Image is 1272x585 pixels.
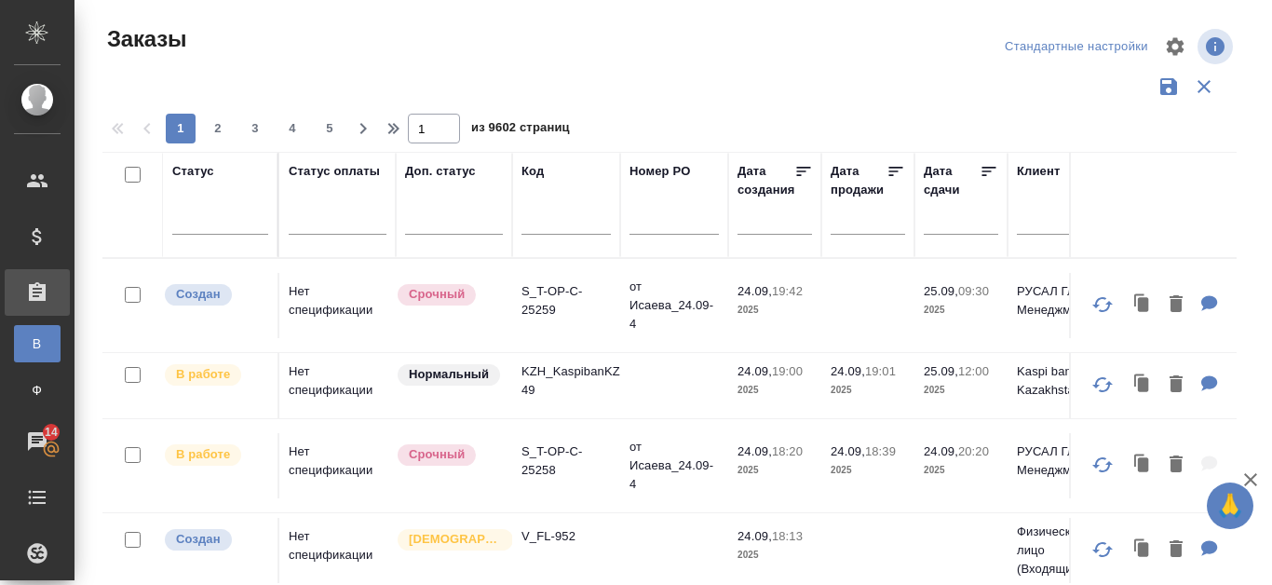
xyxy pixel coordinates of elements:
[958,284,989,298] p: 09:30
[1151,69,1186,104] button: Сохранить фильтры
[1080,362,1125,407] button: Обновить
[1080,442,1125,487] button: Обновить
[737,301,812,320] p: 2025
[1160,446,1192,484] button: Удалить
[521,362,611,400] p: KZH_KaspibanKZ-49
[1160,366,1192,404] button: Удалить
[240,119,270,138] span: 3
[924,284,958,298] p: 25.09,
[831,461,905,480] p: 2025
[924,381,998,400] p: 2025
[409,530,502,549] p: [DEMOGRAPHIC_DATA]
[1125,286,1160,324] button: Клонировать
[737,546,812,565] p: 2025
[924,461,998,480] p: 2025
[163,442,268,468] div: Выставляет ПМ после принятия заказа от КМа
[924,444,958,458] p: 24.09,
[1017,442,1106,480] p: РУСАЛ Глобал Менеджмент
[23,334,51,353] span: В
[737,284,772,298] p: 24.09,
[409,365,489,384] p: Нормальный
[172,162,214,181] div: Статус
[23,381,51,400] span: Ф
[620,429,728,503] td: от Исаева_24.09-4
[831,444,865,458] p: 24.09,
[176,365,230,384] p: В работе
[289,162,380,181] div: Статус оплаты
[176,530,221,549] p: Создан
[1017,523,1106,578] p: Физическое лицо (Входящие)
[924,162,980,199] div: Дата сдачи
[1153,24,1198,69] span: Настроить таблицу
[521,162,544,181] div: Код
[1017,162,1060,181] div: Клиент
[1186,69,1222,104] button: Сбросить фильтры
[865,444,896,458] p: 18:39
[14,372,61,409] a: Ф
[1207,483,1253,529] button: 🙏
[1125,366,1160,404] button: Клонировать
[772,529,803,543] p: 18:13
[1214,486,1246,525] span: 🙏
[958,364,989,378] p: 12:00
[471,116,570,143] span: из 9602 страниц
[737,529,772,543] p: 24.09,
[163,527,268,552] div: Выставляется автоматически при создании заказа
[279,273,396,338] td: Нет спецификации
[772,364,803,378] p: 19:00
[924,301,998,320] p: 2025
[1000,33,1153,61] div: split button
[277,119,307,138] span: 4
[521,282,611,320] p: S_T-OP-C-25259
[405,162,476,181] div: Доп. статус
[1160,531,1192,569] button: Удалить
[1080,527,1125,572] button: Обновить
[396,362,503,388] div: Статус по умолчанию для стандартных заказов
[240,114,270,143] button: 3
[163,362,268,388] div: Выставляет ПМ после принятия заказа от КМа
[279,353,396,418] td: Нет спецификации
[409,445,465,464] p: Срочный
[34,423,69,442] span: 14
[176,445,230,464] p: В работе
[831,364,865,378] p: 24.09,
[396,442,503,468] div: Выставляется автоматически, если на указанный объем услуг необходимо больше времени в стандартном...
[620,268,728,343] td: от Исаева_24.09-4
[737,364,772,378] p: 24.09,
[831,381,905,400] p: 2025
[203,114,233,143] button: 2
[1198,29,1237,64] span: Посмотреть информацию
[14,325,61,362] a: В
[277,114,307,143] button: 4
[737,444,772,458] p: 24.09,
[102,24,186,54] span: Заказы
[1080,282,1125,327] button: Обновить
[203,119,233,138] span: 2
[279,433,396,498] td: Нет спецификации
[924,364,958,378] p: 25.09,
[958,444,989,458] p: 20:20
[1160,286,1192,324] button: Удалить
[831,162,886,199] div: Дата продажи
[409,285,465,304] p: Срочный
[521,527,611,546] p: V_FL-952
[737,381,812,400] p: 2025
[737,461,812,480] p: 2025
[1017,362,1106,400] p: Kaspi bank Kazakhstan
[772,284,803,298] p: 19:42
[279,518,396,583] td: Нет спецификации
[396,282,503,307] div: Выставляется автоматически, если на указанный объем услуг необходимо больше времени в стандартном...
[315,114,345,143] button: 5
[1017,282,1106,320] p: РУСАЛ Глобал Менеджмент
[5,418,70,465] a: 14
[629,162,690,181] div: Номер PO
[1125,531,1160,569] button: Клонировать
[315,119,345,138] span: 5
[176,285,221,304] p: Создан
[865,364,896,378] p: 19:01
[521,442,611,480] p: S_T-OP-C-25258
[396,527,503,552] div: Выставляется автоматически для первых 3 заказов нового контактного лица. Особое внимание
[737,162,794,199] div: Дата создания
[772,444,803,458] p: 18:20
[1125,446,1160,484] button: Клонировать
